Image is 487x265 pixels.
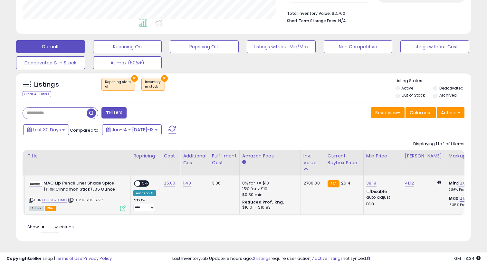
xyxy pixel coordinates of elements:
[366,188,397,206] div: Disable auto adjust min
[439,92,457,98] label: Archived
[212,180,234,186] div: 3.06
[161,75,168,82] button: ×
[45,206,56,211] span: FBA
[439,85,463,91] label: Deactivated
[183,153,206,166] div: Additional Cost
[42,197,67,203] a: B00667JGMO
[410,109,430,116] span: Columns
[287,9,460,17] li: $2,700
[140,181,150,186] span: OFF
[27,224,74,230] span: Show: entries
[33,127,61,133] span: Last 30 Days
[6,255,30,261] strong: Copyright
[145,84,161,89] div: in stock
[287,11,331,16] b: Total Inventory Value:
[16,56,85,69] button: Deactivated & In Stock
[212,153,237,166] div: Fulfillment Cost
[70,127,100,133] span: Compared to:
[401,92,425,98] label: Out of Stock
[303,180,320,186] div: 2700.00
[400,40,469,53] button: Listings without Cost
[27,153,128,159] div: Title
[172,256,481,262] div: Last InventoryLab Update: 5 hours ago, require user action, not synced.
[133,190,156,196] div: Amazon AI
[413,141,464,147] div: Displaying 1 to 1 of 1 items
[23,124,69,135] button: Last 30 Days
[131,75,138,82] button: ×
[437,107,464,118] button: Actions
[93,56,162,69] button: At max (50%+)
[328,180,339,187] small: FBA
[29,206,44,211] span: All listings currently available for purchase on Amazon
[303,153,322,166] div: Inv. value
[93,40,162,53] button: Repricing On
[242,180,296,186] div: 8% for <= $10
[101,107,127,118] button: Filters
[405,180,414,186] a: 41.12
[324,40,393,53] button: Non Competitive
[133,197,156,212] div: Preset:
[449,195,460,201] b: Max:
[287,18,337,24] b: Short Term Storage Fees:
[460,195,470,202] a: 21.96
[454,255,481,261] span: 2025-08-13 13:34 GMT
[396,78,471,84] p: Listing States:
[170,40,239,53] button: Repricing Off
[371,107,405,118] button: Save View
[242,159,246,165] small: Amazon Fees.
[242,192,296,198] div: $0.30 min
[328,153,361,166] div: Current Buybox Price
[242,199,284,205] b: Reduced Prof. Rng.
[311,255,343,261] a: 7 active listings
[6,256,112,262] div: seller snap | |
[242,205,296,210] div: $10.01 - $10.83
[338,18,346,24] span: N/A
[83,255,112,261] a: Privacy Policy
[242,186,296,192] div: 15% for > $10
[133,153,158,159] div: Repricing
[406,107,436,118] button: Columns
[112,127,154,133] span: Jun-14 - [DATE]-13
[449,180,458,186] b: Min:
[23,91,51,97] div: Clear All Filters
[105,84,131,89] div: off
[164,153,177,159] div: Cost
[341,180,350,186] span: 26.4
[366,153,399,159] div: Min Price
[247,40,316,53] button: Listings without Min/Max
[43,180,122,194] b: MAC Lip Pencil Liner Shade Spice (Pink Cinnamon Stick) .05 Ounce
[102,124,162,135] button: Jun-14 - [DATE]-13
[183,180,191,186] a: 1.40
[366,180,377,186] a: 38.19
[34,80,59,89] h5: Listings
[458,180,468,186] a: 12.00
[29,180,126,210] div: ASIN:
[405,153,443,159] div: [PERSON_NAME]
[145,80,161,89] span: Inventory :
[164,180,175,186] a: 25.00
[105,80,131,89] span: Repricing state :
[68,197,103,203] span: | SKU: 1069916777
[401,85,413,91] label: Active
[253,255,271,261] a: 2 listings
[16,40,85,53] button: Default
[29,181,42,186] img: 21epM3XRJOL._SL40_.jpg
[242,153,298,159] div: Amazon Fees
[55,255,82,261] a: Terms of Use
